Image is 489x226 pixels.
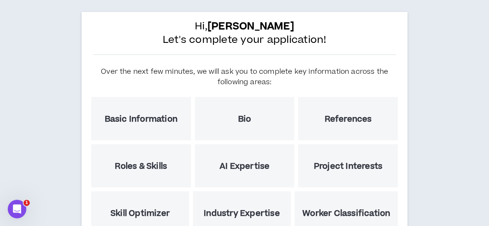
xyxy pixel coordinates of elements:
h5: Basic Information [105,114,177,124]
span: 1 [24,200,30,206]
h5: AI Expertise [220,161,269,171]
span: Let's complete your application! [162,33,326,47]
iframe: Intercom live chat [8,200,26,218]
h5: Project Interests [314,161,382,171]
span: Hi, [195,20,294,33]
h5: References [324,114,371,124]
h5: Bio [238,114,251,124]
b: [PERSON_NAME] [208,19,294,34]
h5: Industry Expertise [204,209,280,218]
h5: Worker Classification [302,209,390,218]
h5: Skill Optimizer [111,209,170,218]
h5: Over the next few minutes, we will ask you to complete key information across the following areas: [97,66,392,87]
h5: Roles & Skills [115,161,167,171]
